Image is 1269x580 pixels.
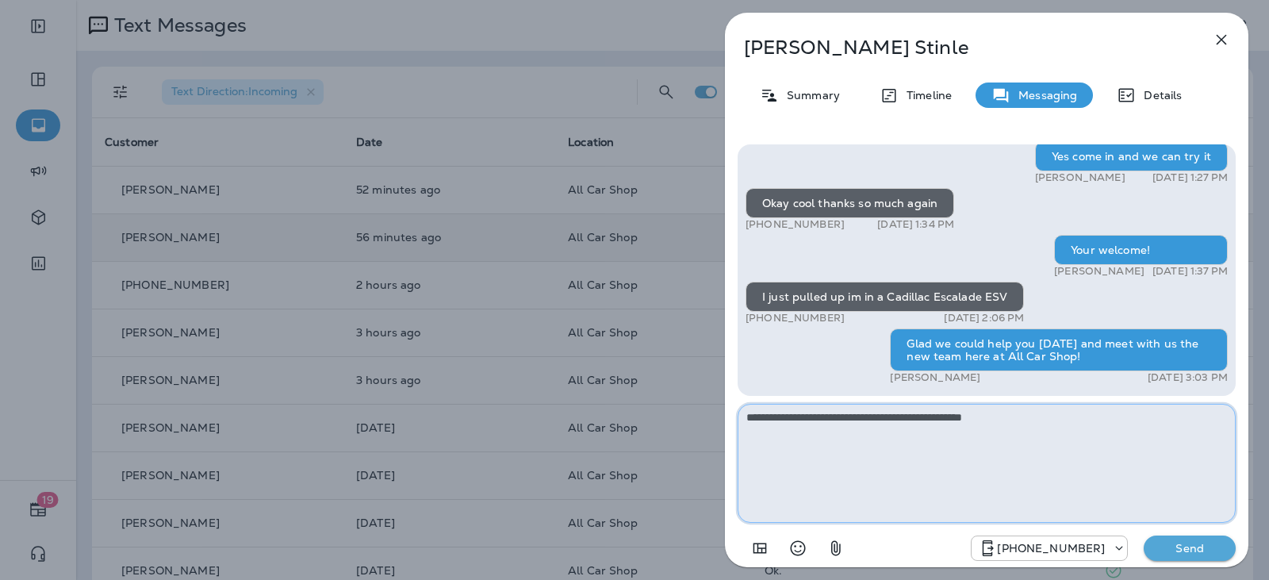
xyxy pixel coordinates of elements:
[1152,265,1228,278] p: [DATE] 1:37 PM
[1010,89,1077,102] p: Messaging
[746,188,954,218] div: Okay cool thanks so much again
[1054,265,1144,278] p: [PERSON_NAME]
[746,218,845,231] p: [PHONE_NUMBER]
[890,371,980,384] p: [PERSON_NAME]
[1035,141,1228,171] div: Yes come in and we can try it
[1144,536,1236,561] button: Send
[1156,541,1223,555] p: Send
[1152,171,1228,184] p: [DATE] 1:27 PM
[744,532,776,564] button: Add in a premade template
[877,218,954,231] p: [DATE] 1:34 PM
[782,532,814,564] button: Select an emoji
[746,282,1024,312] div: I just pulled up im in a Cadillac Escalade ESV
[1136,89,1182,102] p: Details
[997,542,1105,555] p: [PHONE_NUMBER]
[779,89,840,102] p: Summary
[1035,171,1125,184] p: [PERSON_NAME]
[972,539,1127,558] div: +1 (689) 265-4479
[944,312,1024,325] p: [DATE] 2:06 PM
[899,89,952,102] p: Timeline
[746,312,845,325] p: [PHONE_NUMBER]
[890,328,1228,371] div: Glad we could help you [DATE] and meet with us the new team here at All Car Shop!
[1148,371,1228,384] p: [DATE] 3:03 PM
[744,36,1177,59] p: [PERSON_NAME] Stinle
[1054,235,1228,265] div: Your welcome!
